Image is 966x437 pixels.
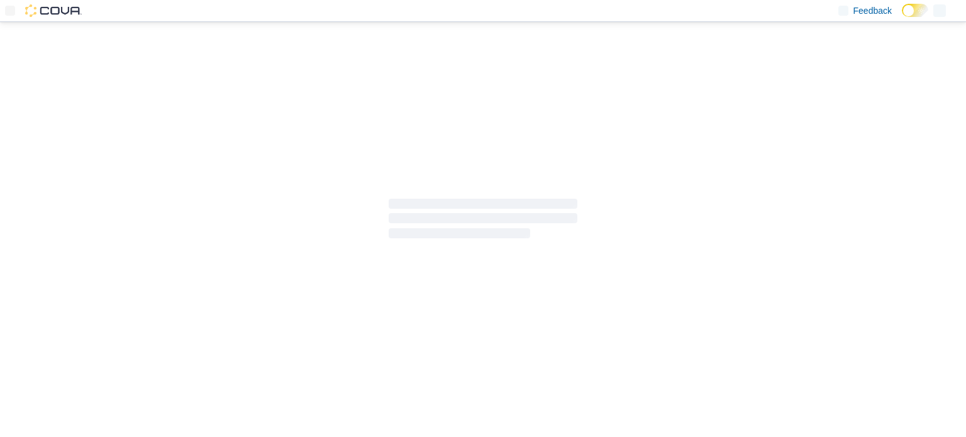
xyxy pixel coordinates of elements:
[853,4,892,17] span: Feedback
[902,4,928,17] input: Dark Mode
[389,201,577,241] span: Loading
[902,17,902,18] span: Dark Mode
[25,4,82,17] img: Cova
